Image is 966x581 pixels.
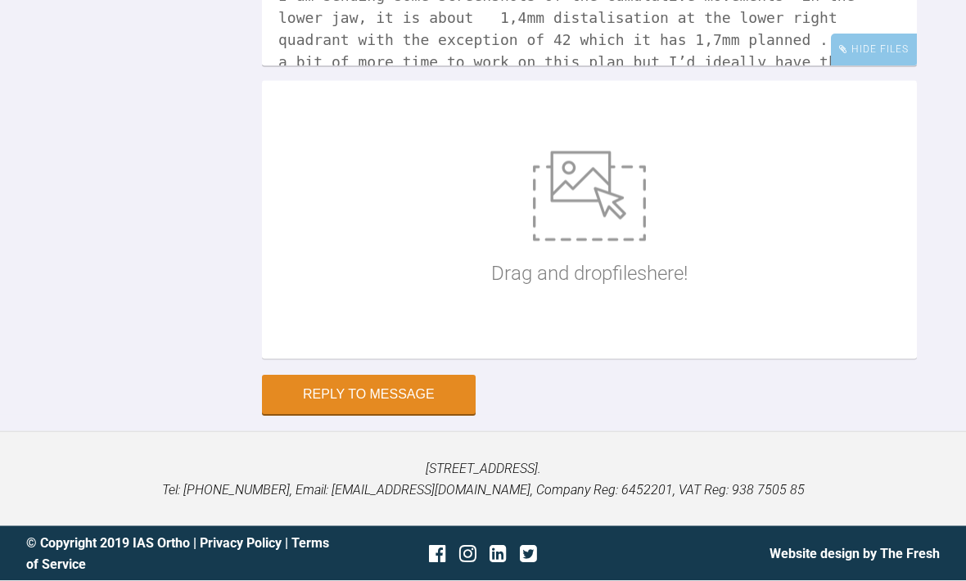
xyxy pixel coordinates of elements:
[26,458,940,500] p: [STREET_ADDRESS]. Tel: [PHONE_NUMBER], Email: [EMAIL_ADDRESS][DOMAIN_NAME], Company Reg: 6452201,...
[26,535,329,572] a: Terms of Service
[770,546,940,561] a: Website design by The Fresh
[200,535,282,551] a: Privacy Policy
[831,34,917,66] div: Hide Files
[262,376,476,415] button: Reply to Message
[491,258,688,289] p: Drag and drop files here!
[26,533,331,574] div: © Copyright 2019 IAS Ortho | |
